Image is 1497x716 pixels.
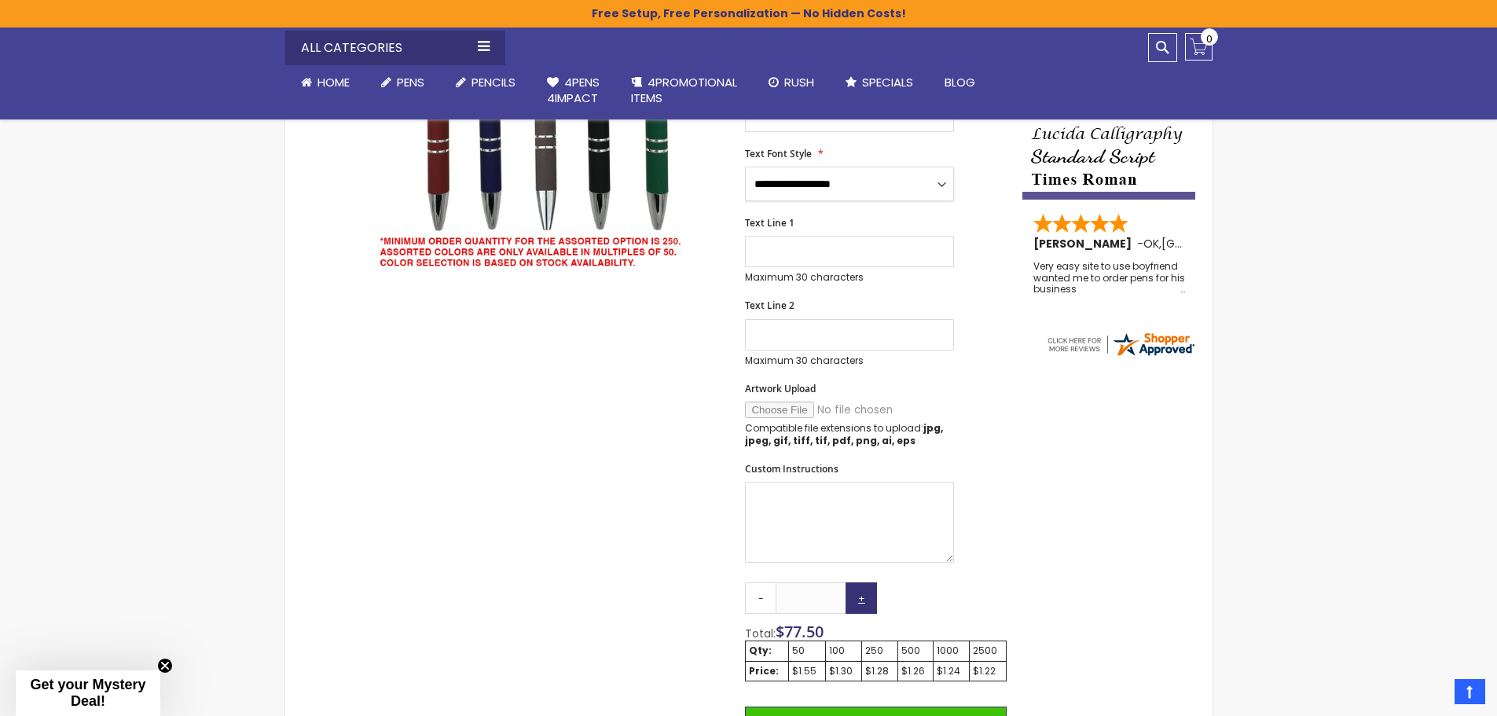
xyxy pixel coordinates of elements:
span: OK [1143,236,1159,252]
img: font-personalization-examples [1022,48,1195,200]
div: $1.26 [901,665,930,677]
a: 4PROMOTIONALITEMS [615,65,753,116]
span: - , [1137,236,1277,252]
span: 77.50 [784,621,824,642]
span: Text Font Style [745,147,812,160]
div: $1.55 [792,665,822,677]
div: $1.22 [973,665,1003,677]
span: Pens [397,74,424,90]
span: Custom Instructions [745,462,838,475]
a: 0 [1185,33,1213,61]
span: 0 [1206,31,1213,46]
strong: Qty: [749,644,772,657]
div: $1.28 [865,665,894,677]
span: $ [776,621,824,642]
p: Maximum 30 characters [745,271,954,284]
div: $1.30 [829,665,858,677]
a: 4Pens4impact [531,65,615,116]
a: Rush [753,65,830,100]
a: 4pens.com certificate URL [1045,348,1196,362]
div: 1000 [937,644,966,657]
div: 500 [901,644,930,657]
span: Text Line 1 [745,216,794,229]
a: Blog [929,65,991,100]
a: Top [1455,679,1485,704]
span: Specials [862,74,913,90]
a: Home [285,65,365,100]
a: Pencils [440,65,531,100]
span: [GEOGRAPHIC_DATA] [1161,236,1277,252]
a: Pens [365,65,440,100]
button: Close teaser [157,658,173,674]
span: 4PROMOTIONAL ITEMS [631,74,737,106]
div: $1.24 [937,665,966,677]
strong: jpg, jpeg, gif, tiff, tif, pdf, png, ai, eps [745,421,943,447]
span: Text Line 2 [745,299,794,312]
div: 250 [865,644,894,657]
img: 4pens.com widget logo [1045,330,1196,358]
span: 4Pens 4impact [547,74,600,106]
div: 50 [792,644,822,657]
div: All Categories [285,31,505,65]
span: Total: [745,626,776,641]
span: Blog [945,74,975,90]
span: Pencils [471,74,516,90]
p: Compatible file extensions to upload: [745,422,954,447]
span: Get your Mystery Deal! [30,677,145,709]
span: Home [317,74,350,90]
a: + [846,582,877,614]
div: 2500 [973,644,1003,657]
a: Specials [830,65,929,100]
div: 100 [829,644,858,657]
a: - [745,582,776,614]
span: Rush [784,74,814,90]
div: Get your Mystery Deal!Close teaser [16,670,160,716]
div: Very easy site to use boyfriend wanted me to order pens for his business [1033,261,1186,295]
p: Maximum 30 characters [745,354,954,367]
span: Artwork Upload [745,382,816,395]
span: [PERSON_NAME] [1033,236,1137,252]
strong: Price: [749,664,779,677]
